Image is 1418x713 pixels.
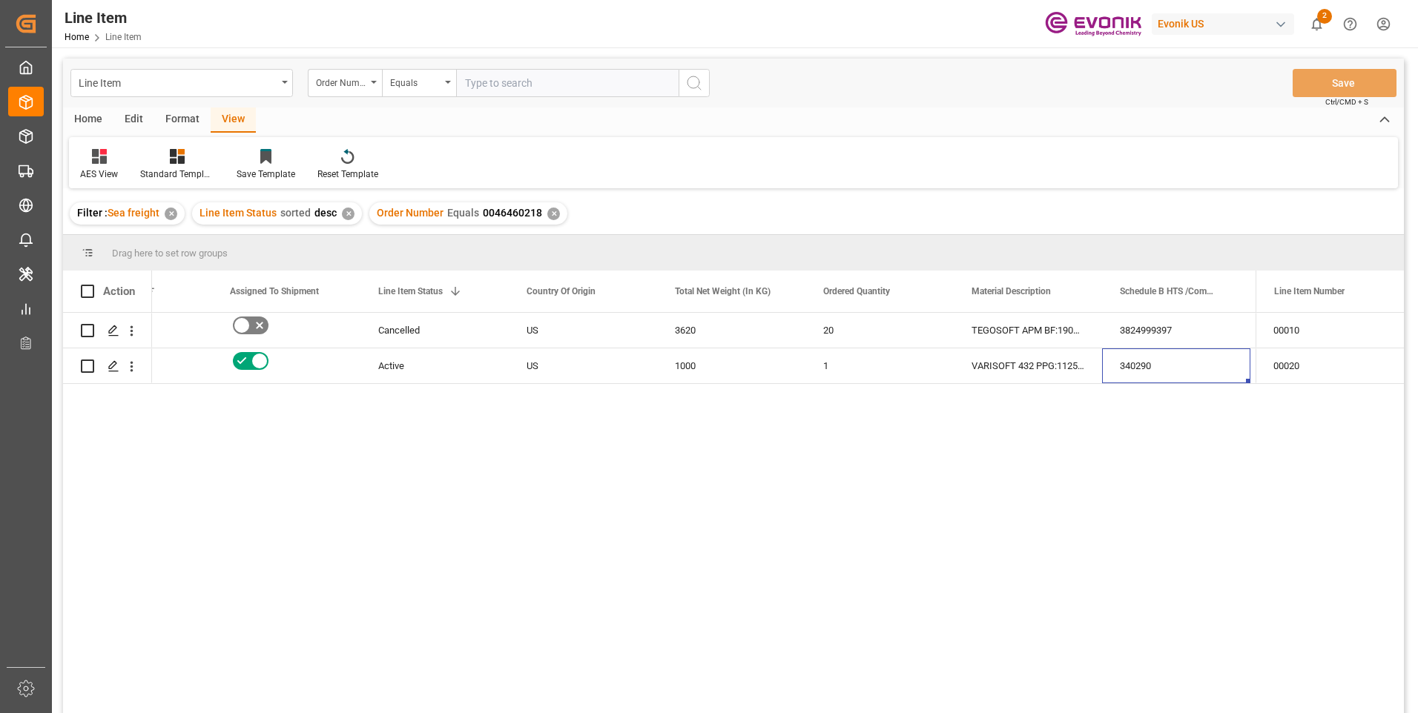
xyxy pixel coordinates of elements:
[1256,348,1404,383] div: 00020
[679,69,710,97] button: search button
[211,107,256,133] div: View
[199,207,277,219] span: Line Item Status
[657,313,805,348] div: 3620
[1293,69,1396,97] button: Save
[230,286,319,296] span: Assigned To Shipment
[237,168,295,181] div: Save Template
[390,73,441,90] div: Equals
[1152,10,1300,38] button: Evonik US
[63,313,152,348] div: Press SPACE to select this row.
[79,73,277,91] div: Line Item
[378,349,491,383] div: Active
[547,208,560,220] div: ✕
[1152,13,1294,35] div: Evonik US
[314,207,337,219] span: desc
[1256,313,1404,348] div: Press SPACE to select this row.
[70,69,293,97] button: open menu
[1045,11,1141,37] img: Evonik-brand-mark-Deep-Purple-RGB.jpeg_1700498283.jpeg
[954,348,1102,383] div: VARISOFT 432 PPG:1125:1000:PP:P
[140,168,214,181] div: Standard Templates
[378,314,491,348] div: Cancelled
[972,286,1051,296] span: Material Description
[154,107,211,133] div: Format
[1300,7,1333,41] button: show 2 new notifications
[108,207,159,219] span: Sea freight
[527,286,596,296] span: Country Of Origin
[377,207,443,219] span: Order Number
[509,348,657,383] div: US
[447,207,479,219] span: Equals
[1250,313,1399,348] div: 42317.8
[805,348,954,383] div: 1
[165,208,177,220] div: ✕
[378,286,443,296] span: Line Item Status
[342,208,354,220] div: ✕
[317,168,378,181] div: Reset Template
[280,207,311,219] span: sorted
[112,248,228,259] span: Drag here to set row groups
[456,69,679,97] input: Type to search
[316,73,366,90] div: Order Number
[65,7,142,29] div: Line Item
[805,313,954,348] div: 20
[65,32,89,42] a: Home
[308,69,382,97] button: open menu
[657,348,805,383] div: 1000
[1256,313,1404,348] div: 00010
[1274,286,1345,296] span: Line Item Number
[1333,7,1367,41] button: Help Center
[113,107,154,133] div: Edit
[483,207,542,219] span: 0046460218
[63,107,113,133] div: Home
[77,207,108,219] span: Filter :
[382,69,456,97] button: open menu
[1102,313,1250,348] div: 3824999397
[675,286,771,296] span: Total Net Weight (In KG)
[823,286,890,296] span: Ordered Quantity
[1325,96,1368,107] span: Ctrl/CMD + S
[1256,348,1404,384] div: Press SPACE to select this row.
[1317,9,1332,24] span: 2
[1250,348,1399,383] div: 8190
[509,313,657,348] div: US
[1102,348,1250,383] div: 340290
[1120,286,1219,296] span: Schedule B HTS /Commodity Code (HS Code)
[954,313,1102,348] div: TEGOSOFT APM BF:1906:181:PP:P
[80,168,118,181] div: AES View
[103,285,135,298] div: Action
[63,348,152,384] div: Press SPACE to select this row.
